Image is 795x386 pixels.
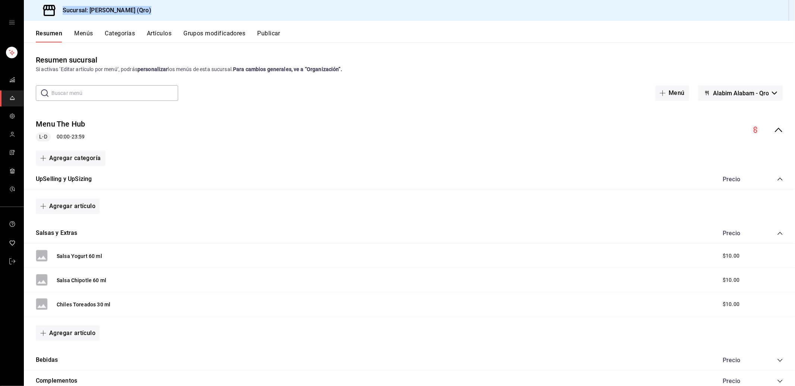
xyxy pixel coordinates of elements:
[715,357,763,364] div: Precio
[51,86,178,101] input: Buscar menú
[138,66,168,72] strong: personalizar
[723,300,739,308] span: $10.00
[24,113,795,147] div: collapse-menu-row
[36,356,58,364] button: Bebidas
[36,30,62,42] button: Resumen
[57,252,102,260] button: Salsa Yogurt 60 ml
[36,119,85,130] button: Menu The Hub
[74,30,93,42] button: Menús
[57,6,151,15] h3: Sucursal: [PERSON_NAME] (Qro)
[57,277,106,284] button: Salsa Chipotle 60 ml
[36,133,85,141] div: 00:00 - 23:59
[36,377,77,385] button: Complementos
[723,252,739,260] span: $10.00
[715,176,763,183] div: Precio
[36,133,50,141] span: L-D
[36,54,97,66] div: Resumen sucursal
[655,85,689,101] button: Menú
[36,30,795,42] div: navigation tabs
[698,85,783,101] button: Alabim Alabam - Qro
[147,30,171,42] button: Artículos
[723,276,739,284] span: $10.00
[183,30,245,42] button: Grupos modificadores
[715,377,763,385] div: Precio
[57,301,110,308] button: Chiles Toreados 30 ml
[777,378,783,384] button: collapse-category-row
[777,357,783,363] button: collapse-category-row
[36,150,105,166] button: Agregar categoría
[36,229,78,237] button: Salsas y Extras
[105,30,135,42] button: Categorías
[257,30,280,42] button: Publicar
[36,175,92,184] button: UpSelling y UpSizing
[233,66,342,72] strong: Para cambios generales, ve a “Organización”.
[36,198,100,214] button: Agregar artículo
[9,19,15,25] button: open drawer
[36,325,100,341] button: Agregar artículo
[36,66,783,73] div: Si activas ‘Editar artículo por menú’, podrás los menús de esta sucursal.
[777,230,783,236] button: collapse-category-row
[715,230,763,237] div: Precio
[713,90,769,97] span: Alabim Alabam - Qro
[777,176,783,182] button: collapse-category-row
